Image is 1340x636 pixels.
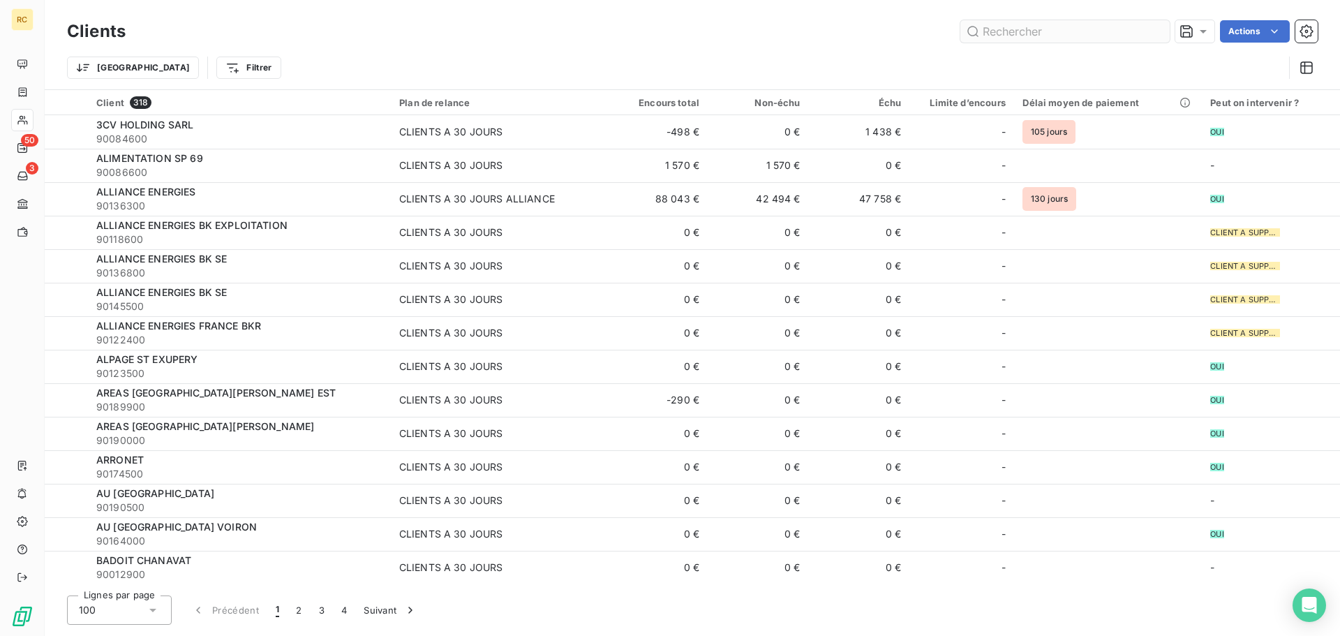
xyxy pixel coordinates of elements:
span: - [1002,125,1006,139]
td: 0 € [708,249,809,283]
button: Filtrer [216,57,281,79]
span: OUI [1210,463,1223,471]
span: OUI [1210,429,1223,438]
span: 90136800 [96,266,382,280]
td: 0 € [809,216,910,249]
div: CLIENTS A 30 JOURS [399,158,503,172]
span: ALLIANCE ENERGIES BK SE [96,286,227,298]
div: CLIENTS A 30 JOURS [399,225,503,239]
td: -498 € [606,115,708,149]
span: ALLIANCE ENERGIES [96,186,196,198]
div: CLIENTS A 30 JOURS ALLIANCE [399,192,555,206]
div: CLIENTS A 30 JOURS [399,561,503,575]
div: Non-échu [716,97,801,108]
div: CLIENTS A 30 JOURS [399,326,503,340]
td: 0 € [708,216,809,249]
span: AREAS [GEOGRAPHIC_DATA][PERSON_NAME] [96,420,314,432]
td: 0 € [809,149,910,182]
td: -290 € [606,383,708,417]
div: CLIENTS A 30 JOURS [399,393,503,407]
span: ALPAGE ST EXUPERY [96,353,198,365]
span: 105 jours [1022,120,1075,144]
button: 2 [288,596,310,625]
td: 0 € [606,283,708,316]
span: - [1002,259,1006,273]
span: OUI [1210,195,1223,203]
td: 0 € [606,417,708,450]
span: - [1002,393,1006,407]
span: AREAS [GEOGRAPHIC_DATA][PERSON_NAME] EST [96,387,336,399]
td: 42 494 € [708,182,809,216]
span: 90122400 [96,333,382,347]
span: BADOIT CHANAVAT [96,554,191,566]
h3: Clients [67,19,126,44]
td: 1 438 € [809,115,910,149]
button: Précédent [183,596,267,625]
td: 0 € [708,316,809,350]
td: 1 570 € [606,149,708,182]
span: OUI [1210,362,1223,371]
td: 0 € [809,450,910,484]
span: - [1002,293,1006,306]
td: 0 € [708,115,809,149]
span: CLIENT A SUPPRIMER [1210,295,1280,304]
span: Client [96,97,124,108]
td: 0 € [708,551,809,584]
td: 0 € [809,517,910,551]
span: - [1002,360,1006,374]
td: 0 € [708,350,809,383]
span: - [1002,225,1006,239]
span: 90164000 [96,534,382,548]
td: 0 € [809,383,910,417]
td: 0 € [708,484,809,517]
div: Encours total [615,97,699,108]
div: CLIENTS A 30 JOURS [399,125,503,139]
span: 1 [276,603,279,617]
div: CLIENTS A 30 JOURS [399,259,503,273]
div: CLIENTS A 30 JOURS [399,293,503,306]
button: [GEOGRAPHIC_DATA] [67,57,199,79]
button: 4 [333,596,355,625]
td: 0 € [809,316,910,350]
div: CLIENTS A 30 JOURS [399,494,503,508]
td: 0 € [809,283,910,316]
div: RC [11,8,33,31]
span: ARRONET [96,454,144,466]
td: 0 € [606,216,708,249]
span: - [1210,159,1214,171]
td: 0 € [809,551,910,584]
span: 90145500 [96,299,382,313]
td: 0 € [809,484,910,517]
a: 3 [11,165,33,187]
span: 90086600 [96,165,382,179]
td: 0 € [708,383,809,417]
span: 90123500 [96,367,382,380]
td: 0 € [708,417,809,450]
td: 0 € [606,551,708,584]
td: 0 € [708,517,809,551]
td: 0 € [708,283,809,316]
td: 0 € [606,450,708,484]
span: - [1002,427,1006,441]
a: 50 [11,137,33,159]
span: 318 [130,96,151,109]
span: ALIMENTATION SP 69 [96,152,203,164]
span: OUI [1210,128,1223,136]
div: CLIENTS A 30 JOURS [399,427,503,441]
span: CLIENT A SUPPRIMER [1210,329,1280,337]
span: - [1002,494,1006,508]
span: 100 [79,603,96,617]
div: Plan de relance [399,97,599,108]
span: - [1002,192,1006,206]
td: 0 € [606,484,708,517]
span: - [1002,561,1006,575]
span: ALLIANCE ENERGIES BK SE [96,253,227,265]
span: 90190000 [96,434,382,448]
span: - [1002,460,1006,474]
td: 0 € [809,350,910,383]
td: 0 € [809,417,910,450]
td: 0 € [809,249,910,283]
span: 130 jours [1022,187,1076,211]
span: 90012900 [96,568,382,582]
span: - [1210,494,1214,506]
